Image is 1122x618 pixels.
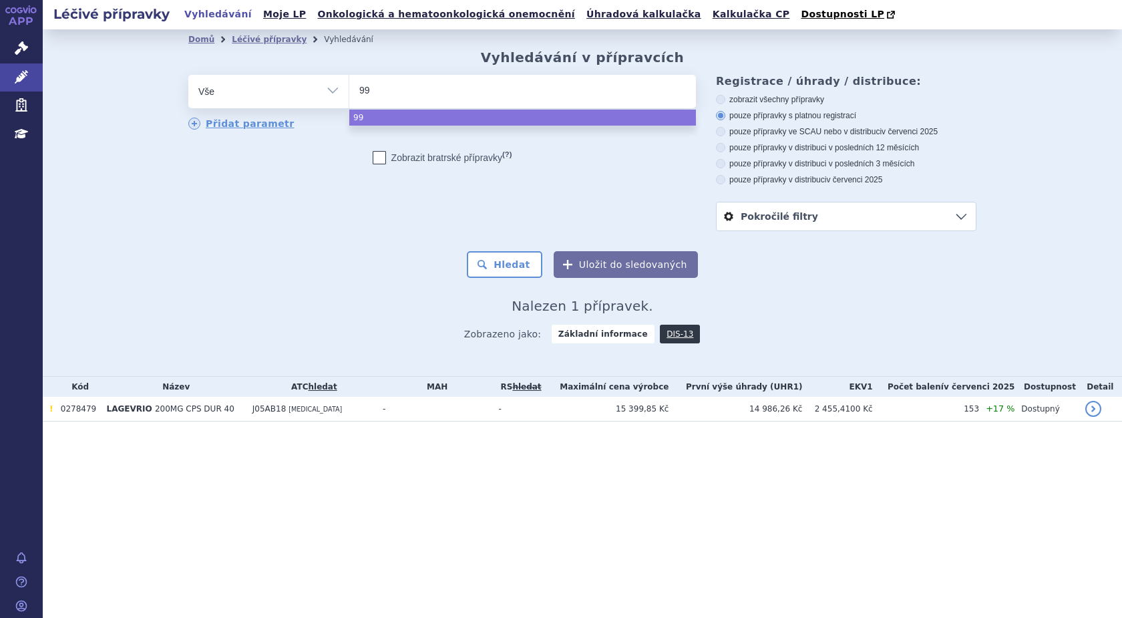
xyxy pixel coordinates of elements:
[882,127,938,136] span: v červenci 2025
[252,404,287,414] span: J05AB18
[467,251,542,278] button: Hledat
[373,151,512,164] label: Zobrazit bratrské přípravky
[709,5,794,23] a: Kalkulačka CP
[873,377,1015,397] th: Počet balení
[544,377,669,397] th: Maximální cena výrobce
[492,377,544,397] th: RS
[313,5,579,23] a: Onkologická a hematoonkologická onemocnění
[660,325,700,343] a: DIS-13
[512,298,653,314] span: Nalezen 1 přípravek.
[259,5,310,23] a: Moje LP
[1085,401,1101,417] a: detail
[802,377,872,397] th: EKV1
[43,5,180,23] h2: Léčivé přípravky
[324,29,391,49] li: Vyhledávání
[232,35,307,44] a: Léčivé přípravky
[376,377,492,397] th: MAH
[376,397,492,422] td: -
[289,406,342,413] span: [MEDICAL_DATA]
[464,325,542,343] span: Zobrazeno jako:
[1079,377,1122,397] th: Detail
[826,175,882,184] span: v červenci 2025
[797,5,902,24] a: Dostupnosti LP
[308,382,337,392] a: hledat
[552,325,654,343] strong: Základní informace
[669,377,802,397] th: První výše úhrady (UHR1)
[512,382,541,392] a: vyhledávání neobsahuje žádnou platnou referenční skupinu
[100,377,246,397] th: Název
[716,142,976,153] label: pouze přípravky v distribuci v posledních 12 měsících
[801,9,884,19] span: Dostupnosti LP
[986,404,1014,414] span: +17 %
[944,382,1014,392] span: v červenci 2025
[544,397,669,422] td: 15 399,85 Kč
[349,110,696,126] li: 99
[54,377,100,397] th: Kód
[188,118,295,130] a: Přidat parametr
[802,397,872,422] td: 2 455,4100 Kč
[873,397,979,422] td: 153
[717,202,976,230] a: Pokročilé filtry
[716,126,976,137] label: pouze přípravky ve SCAU nebo v distribuci
[1014,397,1078,422] td: Dostupný
[554,251,698,278] button: Uložit do sledovaných
[188,35,214,44] a: Domů
[716,158,976,169] label: pouze přípravky v distribuci v posledních 3 měsících
[492,397,544,422] td: -
[54,397,100,422] td: 0278479
[716,94,976,105] label: zobrazit všechny přípravky
[716,110,976,121] label: pouze přípravky s platnou registrací
[512,382,541,392] del: hledat
[155,404,234,414] span: 200MG CPS DUR 40
[246,377,376,397] th: ATC
[669,397,802,422] td: 14 986,26 Kč
[107,404,152,414] span: LAGEVRIO
[716,174,976,185] label: pouze přípravky v distribuci
[49,404,53,414] span: Tento přípravek má DNC/DoÚ.
[716,75,976,88] h3: Registrace / úhrady / distribuce:
[502,150,512,159] abbr: (?)
[1014,377,1078,397] th: Dostupnost
[481,49,685,65] h2: Vyhledávání v přípravcích
[582,5,705,23] a: Úhradová kalkulačka
[180,5,256,23] a: Vyhledávání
